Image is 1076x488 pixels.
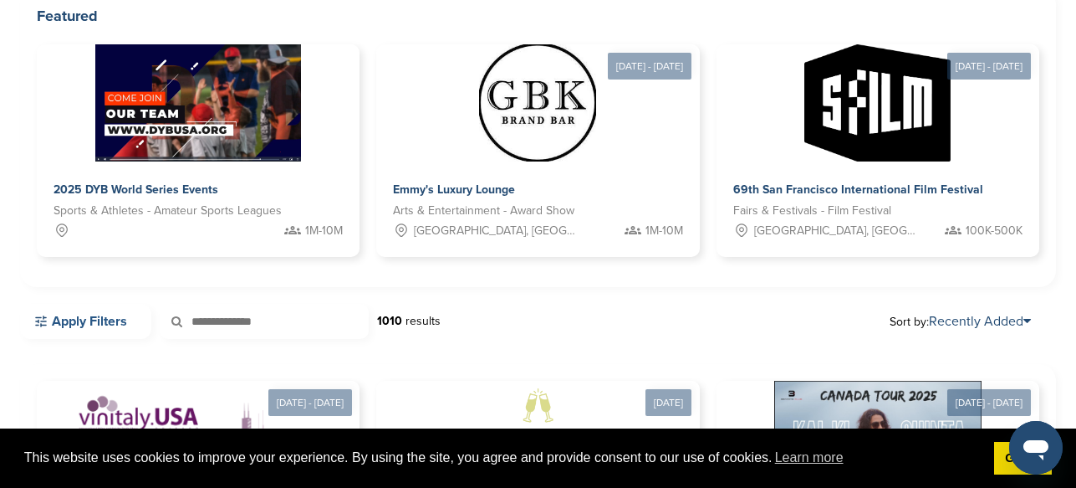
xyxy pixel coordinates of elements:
[20,304,151,339] a: Apply Filters
[24,445,981,470] span: This website uses cookies to improve your experience. By using the site, you agree and provide co...
[37,44,360,257] a: Sponsorpitch & 2025 DYB World Series Events Sports & Athletes - Amateur Sports Leagues 1M-10M
[890,315,1031,328] span: Sort by:
[305,222,343,240] span: 1M-10M
[804,44,951,162] img: Sponsorpitch &
[645,389,691,416] div: [DATE]
[393,202,574,220] span: Arts & Entertainment - Award Show
[95,44,302,162] img: Sponsorpitch &
[773,445,846,470] a: learn more about cookies
[947,389,1031,416] div: [DATE] - [DATE]
[268,389,352,416] div: [DATE] - [DATE]
[414,222,581,240] span: [GEOGRAPHIC_DATA], [GEOGRAPHIC_DATA]
[1009,421,1063,475] iframe: Button to launch messaging window
[393,182,515,197] span: Emmy's Luxury Lounge
[994,442,1052,475] a: dismiss cookie message
[733,202,891,220] span: Fairs & Festivals - Film Festival
[376,18,699,257] a: [DATE] - [DATE] Sponsorpitch & Emmy's Luxury Lounge Arts & Entertainment - Award Show [GEOGRAPHIC...
[54,182,218,197] span: 2025 DYB World Series Events
[966,222,1022,240] span: 100K-500K
[754,222,921,240] span: [GEOGRAPHIC_DATA], [GEOGRAPHIC_DATA]
[405,314,441,328] span: results
[377,314,402,328] strong: 1010
[947,53,1031,80] div: [DATE] - [DATE]
[733,182,983,197] span: 69th San Francisco International Film Festival
[54,202,282,220] span: Sports & Athletes - Amateur Sports Leagues
[37,4,1039,28] h2: Featured
[479,44,596,162] img: Sponsorpitch &
[608,53,691,80] div: [DATE] - [DATE]
[716,18,1039,257] a: [DATE] - [DATE] Sponsorpitch & 69th San Francisco International Film Festival Fairs & Festivals -...
[645,222,683,240] span: 1M-10M
[929,313,1031,330] a: Recently Added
